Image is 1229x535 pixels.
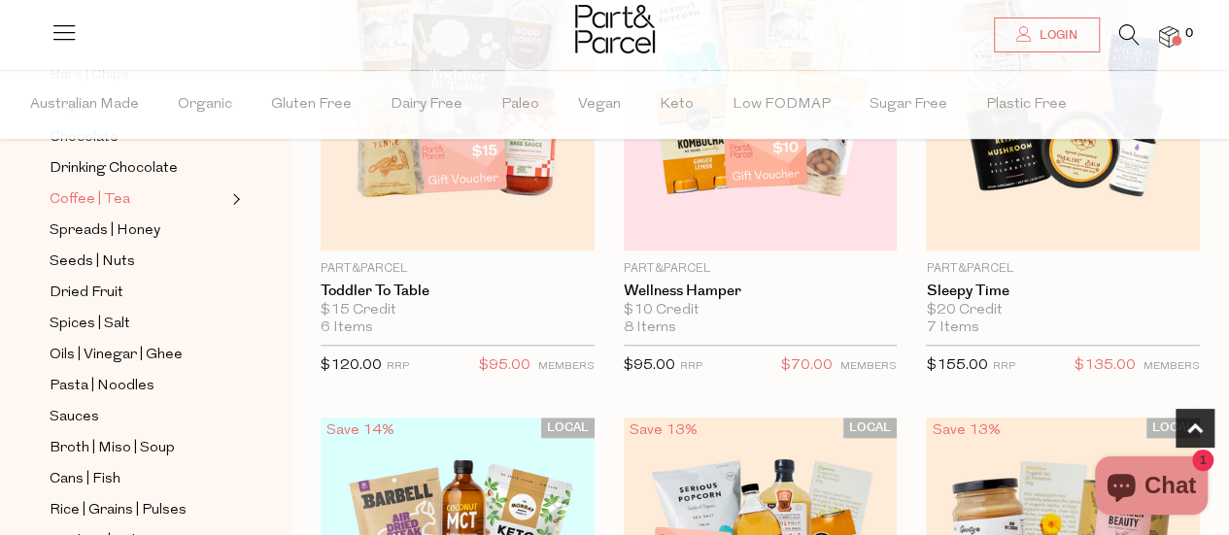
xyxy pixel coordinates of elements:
span: 8 Items [624,319,676,337]
span: Vegan [578,71,621,139]
a: Pasta | Noodles [50,374,226,398]
span: 6 Items [321,319,373,337]
div: Save 13% [624,418,703,444]
div: $20 Credit [926,302,1200,319]
span: Cans | Fish [50,468,120,491]
small: MEMBERS [538,361,595,372]
span: $120.00 [321,358,382,373]
inbox-online-store-chat: Shopify online store chat [1089,456,1213,519]
p: Part&Parcel [321,260,595,278]
span: LOCAL [843,418,897,438]
span: $95.00 [624,358,675,373]
span: Sauces [50,406,99,429]
span: LOCAL [541,418,595,438]
a: Sleepy Time [926,283,1200,300]
span: Australian Made [30,71,139,139]
span: Login [1035,27,1077,44]
a: Drinking Chocolate [50,156,226,181]
small: RRP [387,361,409,372]
a: Rice | Grains | Pulses [50,498,226,522]
a: Coffee | Tea [50,187,226,212]
a: 0 [1159,26,1178,47]
small: RRP [992,361,1014,372]
span: Plastic Free [986,71,1067,139]
div: Save 14% [321,418,400,444]
a: Login [994,17,1100,52]
span: 0 [1180,25,1198,43]
span: Drinking Chocolate [50,157,178,181]
small: MEMBERS [1144,361,1200,372]
a: Toddler To Table [321,283,595,300]
span: Pasta | Noodles [50,375,154,398]
span: $70.00 [781,353,833,379]
span: Seeds | Nuts [50,251,135,274]
a: Sauces [50,405,226,429]
a: Oils | Vinegar | Ghee [50,343,226,367]
a: Cans | Fish [50,467,226,491]
span: Spreads | Honey [50,219,160,243]
span: Spices | Salt [50,313,130,336]
span: Organic [178,71,232,139]
a: Dried Fruit [50,281,226,305]
small: RRP [680,361,702,372]
span: Coffee | Tea [50,188,130,212]
div: Save 13% [926,418,1006,444]
span: $155.00 [926,358,987,373]
span: $95.00 [479,353,530,379]
a: Broth | Miso | Soup [50,436,226,460]
span: Keto [660,71,694,139]
span: 7 Items [926,319,978,337]
span: LOCAL [1146,418,1200,438]
span: Paleo [501,71,539,139]
span: Dairy Free [391,71,462,139]
span: Gluten Free [271,71,352,139]
a: Seeds | Nuts [50,250,226,274]
img: Part&Parcel [575,5,655,53]
a: Wellness Hamper [624,283,898,300]
span: Oils | Vinegar | Ghee [50,344,183,367]
div: $15 Credit [321,302,595,319]
span: Rice | Grains | Pulses [50,499,187,522]
div: $10 Credit [624,302,898,319]
small: MEMBERS [840,361,897,372]
a: Spices | Salt [50,312,226,336]
span: Dried Fruit [50,282,123,305]
button: Expand/Collapse Coffee | Tea [227,187,241,211]
span: $135.00 [1075,353,1136,379]
span: Sugar Free [870,71,947,139]
span: Low FODMAP [733,71,831,139]
p: Part&Parcel [926,260,1200,278]
span: Broth | Miso | Soup [50,437,175,460]
a: Spreads | Honey [50,218,226,243]
p: Part&Parcel [624,260,898,278]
